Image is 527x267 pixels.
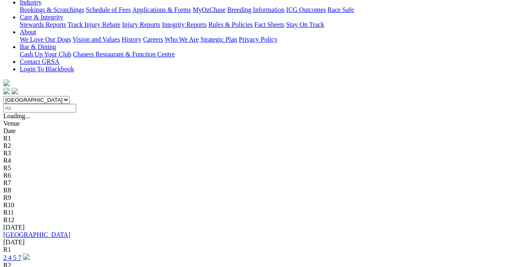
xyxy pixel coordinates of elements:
[162,21,207,28] a: Integrity Reports
[73,51,175,58] a: Chasers Restaurant & Function Centre
[72,36,120,43] a: Vision and Values
[3,172,524,179] div: R6
[3,239,524,246] div: [DATE]
[227,6,284,13] a: Breeding Information
[3,88,10,94] img: facebook.svg
[3,142,524,150] div: R2
[143,36,163,43] a: Careers
[20,51,524,58] div: Bar & Dining
[239,36,277,43] a: Privacy Policy
[286,21,324,28] a: Stay On Track
[3,80,10,86] img: logo-grsa-white.png
[20,6,524,14] div: Industry
[327,6,354,13] a: Race Safe
[208,21,253,28] a: Rules & Policies
[122,21,160,28] a: Injury Reports
[20,21,66,28] a: Stewards Reports
[86,6,131,13] a: Schedule of Fees
[286,6,326,13] a: ICG Outcomes
[3,127,524,135] div: Date
[12,88,18,94] img: twitter.svg
[3,157,524,164] div: R4
[3,150,524,157] div: R3
[3,246,524,253] div: R1
[3,187,524,194] div: R8
[165,36,199,43] a: Who We Are
[3,104,76,112] input: Select date
[20,21,524,28] div: Care & Integrity
[193,6,226,13] a: MyOzChase
[201,36,237,43] a: Strategic Plan
[3,224,524,231] div: [DATE]
[3,216,524,224] div: R12
[20,6,84,13] a: Bookings & Scratchings
[68,21,120,28] a: Track Injury Rebate
[3,112,30,119] span: Loading...
[3,120,524,127] div: Venue
[3,209,524,216] div: R11
[23,253,30,260] img: play-circle.svg
[3,194,524,201] div: R9
[20,43,56,50] a: Bar & Dining
[3,164,524,172] div: R5
[20,36,71,43] a: We Love Our Dogs
[132,6,191,13] a: Applications & Forms
[20,36,524,43] div: About
[20,66,74,73] a: Login To Blackbook
[121,36,141,43] a: History
[20,51,71,58] a: Cash Up Your Club
[3,201,524,209] div: R10
[254,21,284,28] a: Fact Sheets
[3,135,524,142] div: R1
[3,179,524,187] div: R7
[20,58,59,65] a: Contact GRSA
[20,28,36,35] a: About
[20,14,63,21] a: Care & Integrity
[3,231,70,238] a: [GEOGRAPHIC_DATA]
[3,254,21,261] a: 2 4 5 7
